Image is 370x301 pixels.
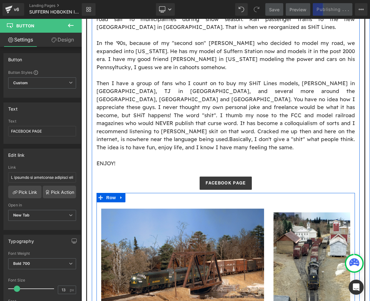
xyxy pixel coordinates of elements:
[16,23,34,28] span: Button
[15,60,273,133] p: Then I have a group of fans who I count on to buy my SHiT Lines models, [PERSON_NAME] in [GEOGRAP...
[269,6,279,13] span: Save
[8,119,76,123] div: Text
[8,70,76,75] div: Button Styles
[36,174,44,183] a: Expand / Collapse
[29,9,80,14] span: SUFFERN HOBOKEN INTERSTATE TRANSFER
[15,140,273,149] p: ENJOY!
[23,174,36,183] span: Row
[286,3,310,16] a: Preview
[13,80,28,86] b: Custom
[8,172,76,183] input: https://your-shop.myshopify.com
[3,3,24,16] a: v6
[8,278,76,282] div: Font Size
[15,117,273,132] span: Basically, I don't give a "shit" what people think. The idea is to have fun, enjoy life, and I kn...
[8,165,76,170] div: Link
[290,6,306,13] span: Preview
[355,3,367,16] button: More
[349,280,364,295] div: Open Intercom Messenger
[8,103,18,112] div: Text
[8,235,34,244] div: Typography
[250,3,263,16] button: Redo
[118,158,170,171] a: FACEBOOK PAGE
[43,186,76,198] a: Pick Action
[235,3,248,16] button: Undo
[29,3,92,8] a: Landing Pages
[42,33,83,47] a: Design
[15,20,273,52] p: In the '90s, because of my "second son" [PERSON_NAME] who decided to model my road, we expanded i...
[8,149,25,158] div: Edit link
[15,93,273,124] span: The word "shit". I thumb my nose to the FCC and model railroad magazines who would NEVER publish ...
[124,161,164,167] span: FACEBOOK PAGE
[8,251,76,256] div: Font Weight
[8,203,76,207] div: Open in
[70,288,75,292] span: px
[82,3,96,16] a: New Library
[13,213,30,217] b: New Tab
[13,5,20,14] div: v6
[8,186,41,198] a: Pick Link
[13,261,30,266] b: Bold 700
[8,53,22,62] div: Button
